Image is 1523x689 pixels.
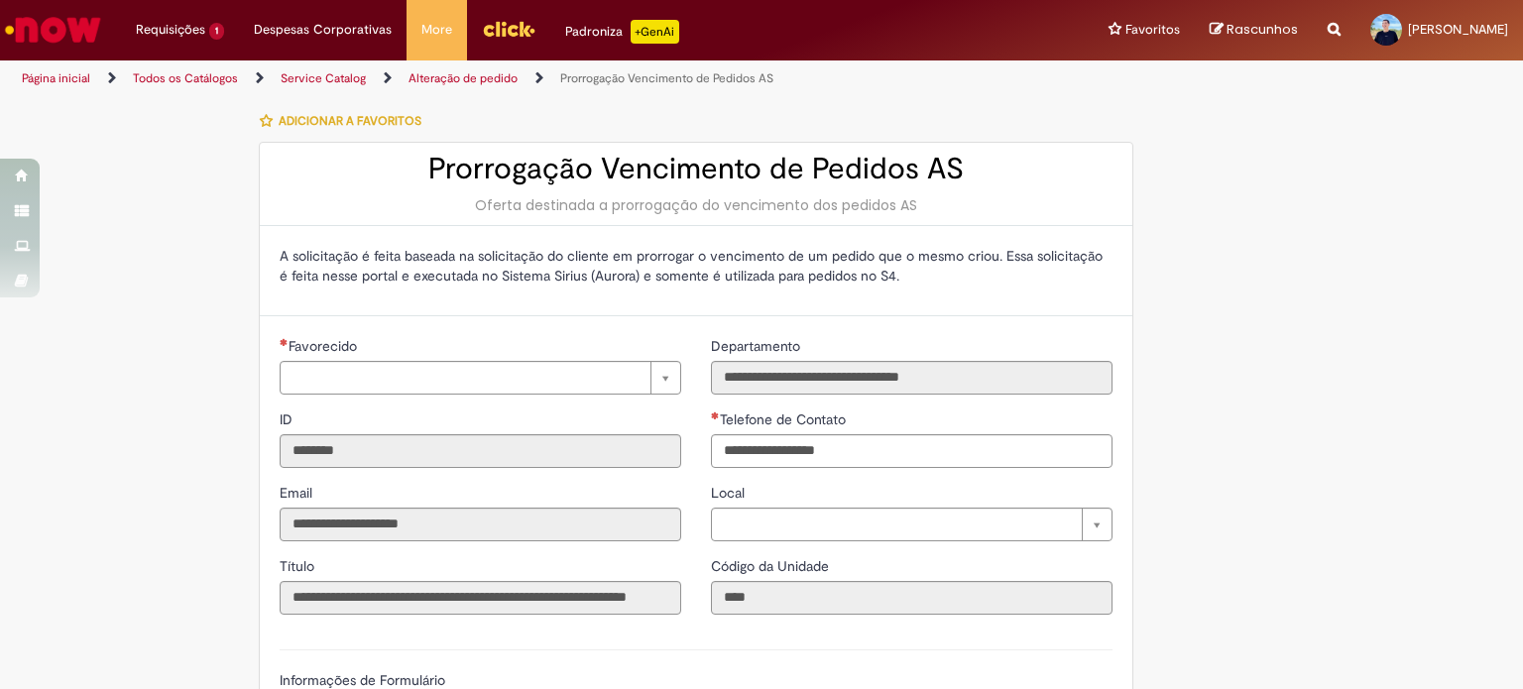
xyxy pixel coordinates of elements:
[711,556,833,576] label: Somente leitura - Código da Unidade
[565,20,679,44] div: Padroniza
[1125,20,1180,40] span: Favoritos
[560,70,773,86] a: Prorrogação Vencimento de Pedidos AS
[209,23,224,40] span: 1
[280,508,681,541] input: Email
[22,70,90,86] a: Página inicial
[421,20,452,40] span: More
[289,337,361,355] span: Necessários - Favorecido
[711,484,749,502] span: Local
[711,581,1113,615] input: Código da Unidade
[631,20,679,44] p: +GenAi
[711,508,1113,541] a: Limpar campo Local
[2,10,104,50] img: ServiceNow
[280,410,296,428] span: Somente leitura - ID
[711,337,804,355] span: Somente leitura - Departamento
[720,410,850,428] span: Telefone de Contato
[280,434,681,468] input: ID
[280,409,296,429] label: Somente leitura - ID
[1210,21,1298,40] a: Rascunhos
[280,581,681,615] input: Título
[482,14,535,44] img: click_logo_yellow_360x200.png
[280,246,1113,286] p: A solicitação é feita baseada na solicitação do cliente em prorrogar o vencimento de um pedido qu...
[254,20,392,40] span: Despesas Corporativas
[711,361,1113,395] input: Departamento
[1227,20,1298,39] span: Rascunhos
[280,671,445,689] label: Informações de Formulário
[409,70,518,86] a: Alteração de pedido
[280,557,318,575] span: Somente leitura - Título
[280,361,681,395] a: Limpar campo Favorecido
[15,60,1000,97] ul: Trilhas de página
[280,484,316,502] span: Somente leitura - Email
[711,434,1113,468] input: Telefone de Contato
[1408,21,1508,38] span: [PERSON_NAME]
[136,20,205,40] span: Requisições
[711,411,720,419] span: Obrigatório Preenchido
[280,483,316,503] label: Somente leitura - Email
[280,153,1113,185] h2: Prorrogação Vencimento de Pedidos AS
[280,556,318,576] label: Somente leitura - Título
[281,70,366,86] a: Service Catalog
[279,113,421,129] span: Adicionar a Favoritos
[133,70,238,86] a: Todos os Catálogos
[259,100,432,142] button: Adicionar a Favoritos
[711,557,833,575] span: Somente leitura - Código da Unidade
[280,195,1113,215] div: Oferta destinada a prorrogação do vencimento dos pedidos AS
[280,338,289,346] span: Necessários
[711,336,804,356] label: Somente leitura - Departamento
